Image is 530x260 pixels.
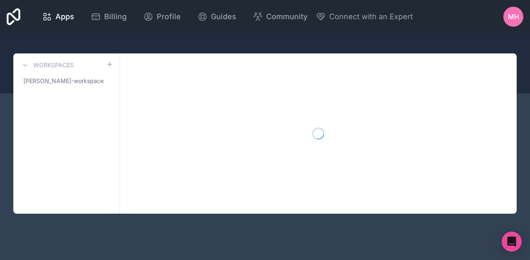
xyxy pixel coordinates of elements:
[33,61,74,69] h3: Workspaces
[137,8,187,26] a: Profile
[246,8,314,26] a: Community
[20,73,113,88] a: [PERSON_NAME]-workspace
[55,11,74,23] span: Apps
[20,60,74,70] a: Workspaces
[35,8,81,26] a: Apps
[157,11,181,23] span: Profile
[502,232,522,252] div: Open Intercom Messenger
[266,11,307,23] span: Community
[191,8,243,26] a: Guides
[316,11,413,23] button: Connect with an Expert
[104,11,127,23] span: Billing
[329,11,413,23] span: Connect with an Expert
[84,8,133,26] a: Billing
[211,11,236,23] span: Guides
[508,12,519,22] span: MH
[23,77,104,85] span: [PERSON_NAME]-workspace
